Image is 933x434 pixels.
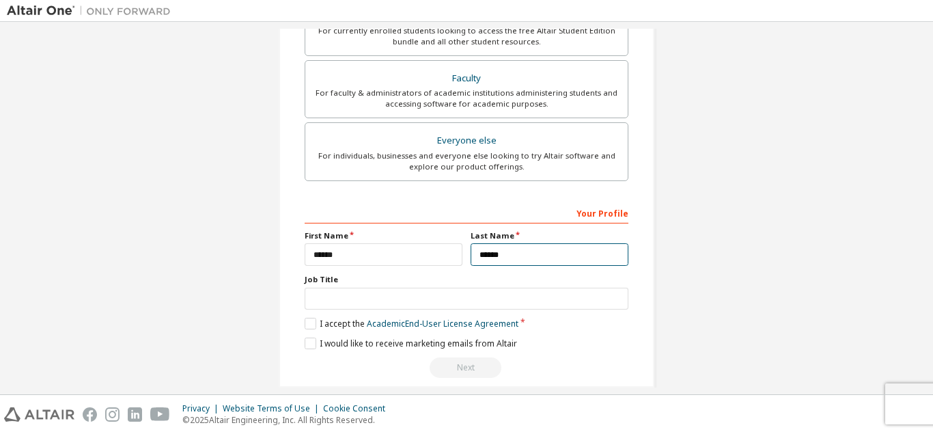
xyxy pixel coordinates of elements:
div: Read and acccept EULA to continue [305,357,628,378]
img: Altair One [7,4,178,18]
div: For currently enrolled students looking to access the free Altair Student Edition bundle and all ... [314,25,619,47]
label: I would like to receive marketing emails from Altair [305,338,517,349]
label: Job Title [305,274,628,285]
div: Privacy [182,403,223,414]
div: Faculty [314,69,619,88]
div: For individuals, businesses and everyone else looking to try Altair software and explore our prod... [314,150,619,172]
img: linkedin.svg [128,407,142,422]
img: instagram.svg [105,407,120,422]
a: Academic End-User License Agreement [367,318,518,329]
p: © 2025 Altair Engineering, Inc. All Rights Reserved. [182,414,393,426]
label: First Name [305,230,462,241]
div: Your Profile [305,202,628,223]
img: altair_logo.svg [4,407,74,422]
div: Everyone else [314,131,619,150]
img: facebook.svg [83,407,97,422]
img: youtube.svg [150,407,170,422]
div: For faculty & administrators of academic institutions administering students and accessing softwa... [314,87,619,109]
div: Cookie Consent [323,403,393,414]
div: Website Terms of Use [223,403,323,414]
label: I accept the [305,318,518,329]
label: Last Name [471,230,628,241]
